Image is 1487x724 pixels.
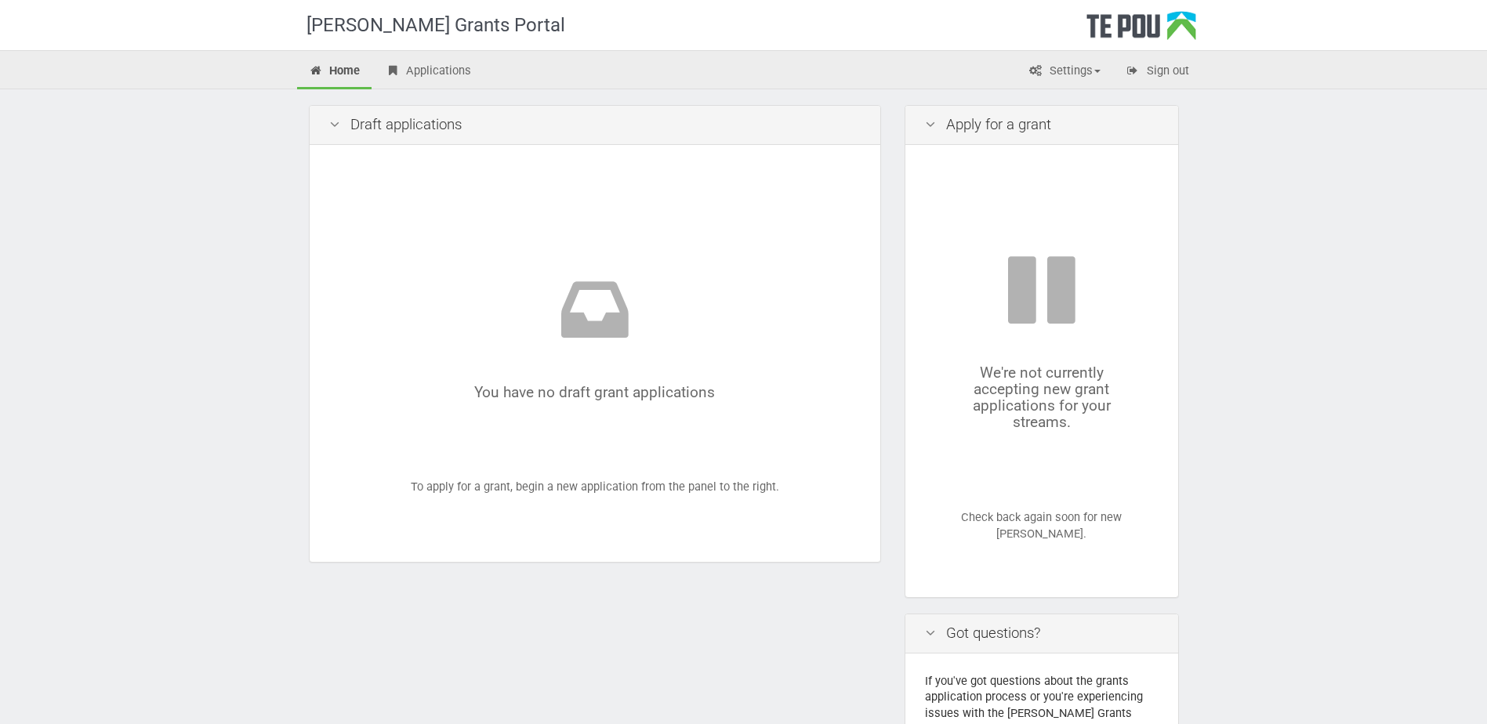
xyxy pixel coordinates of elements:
[1017,55,1112,89] a: Settings
[905,614,1178,653] div: Got questions?
[1086,11,1196,50] div: Te Pou Logo
[905,106,1178,145] div: Apply for a grant
[376,270,814,400] div: You have no draft grant applications
[952,251,1131,431] div: We're not currently accepting new grant applications for your streams.
[329,165,861,543] div: To apply for a grant, begin a new application from the panel to the right.
[297,55,372,89] a: Home
[952,509,1131,543] p: Check back again soon for new [PERSON_NAME].
[373,55,483,89] a: Applications
[310,106,880,145] div: Draft applications
[1114,55,1201,89] a: Sign out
